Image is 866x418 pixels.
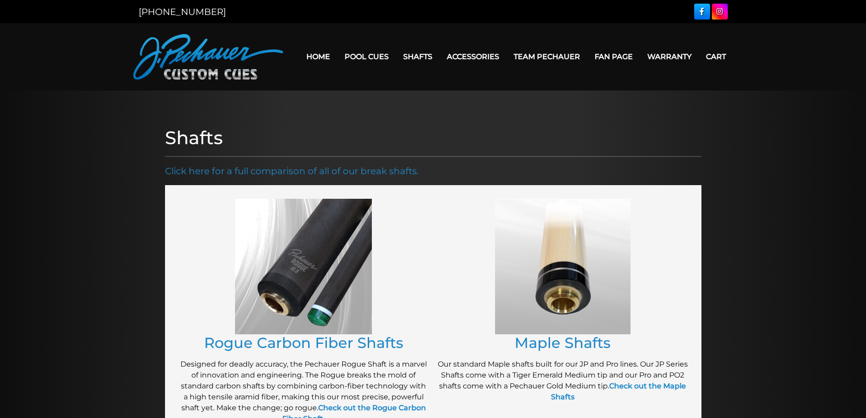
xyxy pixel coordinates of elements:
[165,127,701,149] h1: Shafts
[551,382,686,401] a: Check out the Maple Shafts
[165,166,419,176] a: Click here for a full comparison of all of our break shafts.
[396,45,440,68] a: Shafts
[438,359,688,403] p: Our standard Maple shafts built for our JP and Pro lines. Our JP Series Shafts come with a Tiger ...
[139,6,226,17] a: [PHONE_NUMBER]
[204,334,403,352] a: Rogue Carbon Fiber Shafts
[133,34,283,80] img: Pechauer Custom Cues
[440,45,506,68] a: Accessories
[699,45,733,68] a: Cart
[506,45,587,68] a: Team Pechauer
[299,45,337,68] a: Home
[640,45,699,68] a: Warranty
[587,45,640,68] a: Fan Page
[515,334,611,352] a: Maple Shafts
[337,45,396,68] a: Pool Cues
